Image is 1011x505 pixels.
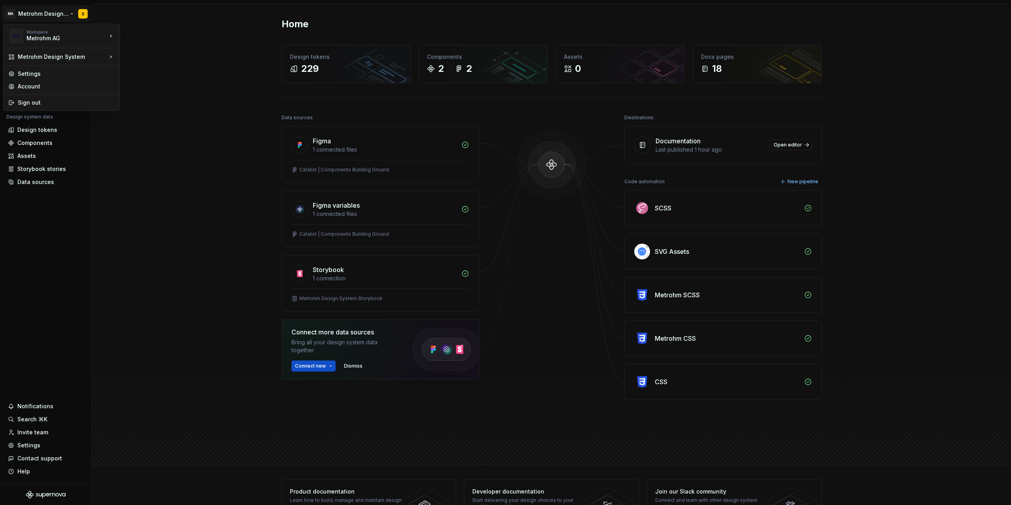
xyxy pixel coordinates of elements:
div: Metrohm Design System [18,53,107,61]
div: Settings [18,70,115,78]
div: Sign out [18,99,115,107]
div: MA [9,29,23,43]
div: Workspace [26,30,107,34]
div: Metrohm AG [26,34,94,42]
div: Account [18,83,115,90]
